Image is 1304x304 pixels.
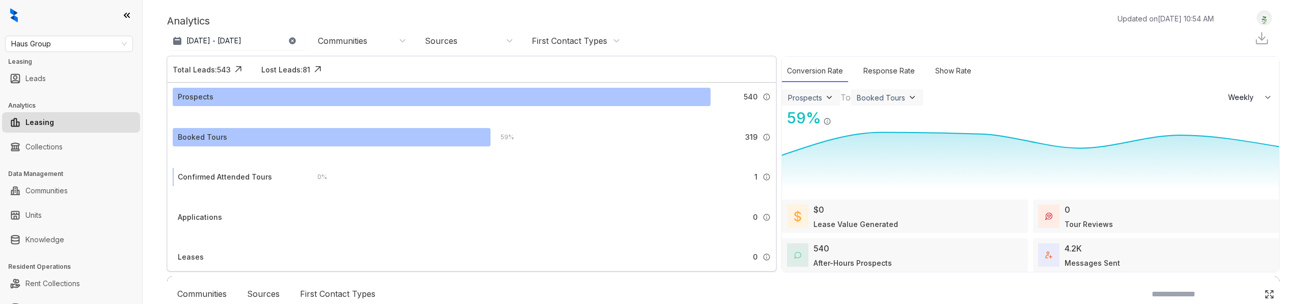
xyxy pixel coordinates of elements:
[310,62,325,77] img: Click Icon
[178,91,213,103] div: Prospects
[8,262,142,271] h3: Resident Operations
[11,36,127,52] span: Haus Group
[858,60,920,82] div: Response Rate
[167,32,305,50] button: [DATE] - [DATE]
[307,171,327,183] div: 0 %
[178,212,222,223] div: Applications
[25,112,54,133] a: Leasing
[2,273,140,294] li: Rent Collections
[745,132,757,143] span: 319
[491,132,514,143] div: 59 %
[2,68,140,89] li: Leads
[1222,88,1279,107] button: Weekly
[813,204,824,216] div: $0
[1243,290,1252,298] img: SearchIcon
[2,112,140,133] li: Leasing
[261,64,310,75] div: Lost Leads: 81
[794,251,801,259] img: AfterHoursConversations
[930,60,976,82] div: Show Rate
[178,171,272,183] div: Confirmed Attended Tours
[1045,213,1052,220] img: TourReviews
[763,253,771,261] img: Info
[25,273,80,294] a: Rent Collections
[813,219,898,230] div: Lease Value Generated
[857,93,905,102] div: Booked Tours
[2,181,140,201] li: Communities
[318,35,367,46] div: Communities
[8,169,142,179] h3: Data Management
[782,60,848,82] div: Conversion Rate
[744,91,757,103] span: 540
[231,62,246,77] img: Click Icon
[788,93,822,102] div: Prospects
[8,101,142,110] h3: Analytics
[1065,219,1113,230] div: Tour Reviews
[1045,251,1052,259] img: TotalFum
[532,35,607,46] div: First Contact Types
[2,205,140,225] li: Units
[824,92,834,103] img: ViewFilterArrow
[186,36,241,46] p: [DATE] - [DATE]
[831,108,847,123] img: Click Icon
[178,132,227,143] div: Booked Tours
[167,13,210,29] p: Analytics
[173,64,231,75] div: Total Leads: 543
[25,230,64,250] a: Knowledge
[25,68,46,89] a: Leads
[823,117,831,125] img: Info
[1257,13,1271,23] img: UserAvatar
[1065,204,1070,216] div: 0
[794,210,801,222] img: LeaseValue
[10,8,18,22] img: logo
[25,181,68,201] a: Communities
[1065,258,1120,268] div: Messages Sent
[782,107,821,130] div: 59 %
[763,133,771,141] img: Info
[25,205,42,225] a: Units
[753,251,757,263] span: 0
[840,91,851,104] div: To
[8,57,142,66] h3: Leasing
[763,173,771,181] img: Info
[753,212,757,223] span: 0
[907,92,917,103] img: ViewFilterArrow
[763,93,771,101] img: Info
[1264,289,1274,299] img: Click Icon
[813,258,892,268] div: After-Hours Prospects
[2,230,140,250] li: Knowledge
[425,35,457,46] div: Sources
[754,171,757,183] span: 1
[178,251,204,263] div: Leases
[1065,242,1082,255] div: 4.2K
[813,242,829,255] div: 540
[1228,92,1259,103] span: Weekly
[1254,31,1269,46] img: Download
[1118,13,1214,24] p: Updated on [DATE] 10:54 AM
[763,213,771,221] img: Info
[2,137,140,157] li: Collections
[25,137,63,157] a: Collections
